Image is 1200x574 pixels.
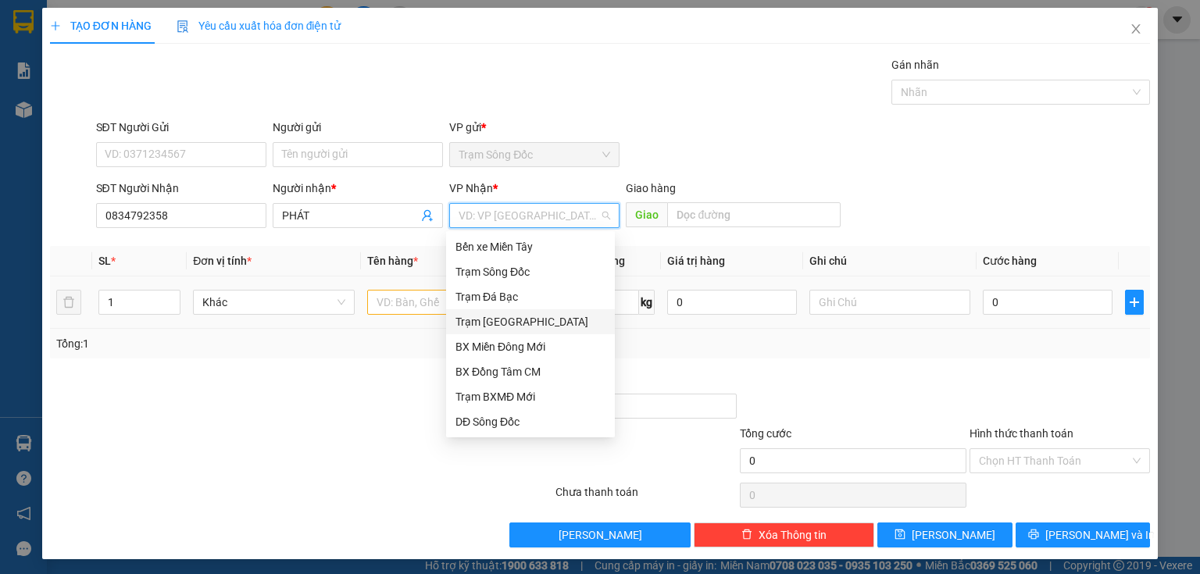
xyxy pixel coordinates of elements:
span: kg [639,290,655,315]
div: BX Đồng Tâm CM [455,363,605,380]
button: Close [1114,8,1158,52]
span: [PERSON_NAME] và In [1045,526,1155,544]
div: Trạm Sài Gòn [446,309,615,334]
span: plus [50,20,61,31]
span: Giao hàng [626,182,676,194]
label: Gán nhãn [891,59,939,71]
span: delete [741,529,752,541]
input: Ghi Chú [809,290,970,315]
div: Bến xe Miền Tây [455,238,605,255]
div: Trạm BXMĐ Mới [446,384,615,409]
div: Trạm Sông Đốc [455,263,605,280]
span: Giá trị hàng [667,255,725,267]
span: save [895,529,905,541]
span: Cước hàng [983,255,1037,267]
span: Giao [626,202,667,227]
button: delete [56,290,81,315]
span: VP Nhận [449,182,493,194]
div: VP gửi [449,119,620,136]
th: Ghi chú [803,246,977,276]
div: SĐT Người Gửi [96,119,266,136]
span: plus [1126,296,1143,308]
span: Xóa Thông tin [759,526,827,544]
span: TẠO ĐƠN HÀNG [50,20,152,32]
label: Hình thức thanh toán [970,427,1073,440]
span: user-add [421,209,434,222]
button: save[PERSON_NAME] [877,522,1012,547]
div: SĐT Người Nhận [96,180,266,197]
div: Người gửi [273,119,443,136]
span: Yêu cầu xuất hóa đơn điện tử [177,20,341,32]
div: Chưa thanh toán [554,483,737,511]
div: DĐ Sông Đốc [455,413,605,430]
button: [PERSON_NAME] [509,522,690,547]
div: Người nhận [273,180,443,197]
span: Tổng cước [740,427,791,440]
input: Dọc đường [667,202,841,227]
span: SL [98,255,111,267]
div: BX Miền Đông Mới [446,334,615,359]
span: close [1130,23,1142,35]
div: BX Miền Đông Mới [455,338,605,355]
span: Tên hàng [367,255,418,267]
span: Trạm Sông Đốc [459,143,610,166]
div: Trạm BXMĐ Mới [455,388,605,405]
div: Trạm Đá Bạc [446,284,615,309]
div: Trạm [GEOGRAPHIC_DATA] [455,313,605,330]
div: BX Đồng Tâm CM [446,359,615,384]
button: printer[PERSON_NAME] và In [1016,522,1151,547]
button: deleteXóa Thông tin [694,522,874,547]
span: Khác [202,291,345,314]
div: Trạm Đá Bạc [455,288,605,305]
span: printer [1028,529,1039,541]
input: VD: Bàn, Ghế [367,290,528,315]
button: plus [1125,290,1144,315]
img: icon [177,20,189,33]
span: Đơn vị tính [193,255,252,267]
div: Trạm Sông Đốc [446,259,615,284]
div: Tổng: 1 [56,335,464,352]
input: 0 [667,290,797,315]
span: [PERSON_NAME] [912,526,995,544]
span: [PERSON_NAME] [559,526,642,544]
div: Bến xe Miền Tây [446,234,615,259]
div: DĐ Sông Đốc [446,409,615,434]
